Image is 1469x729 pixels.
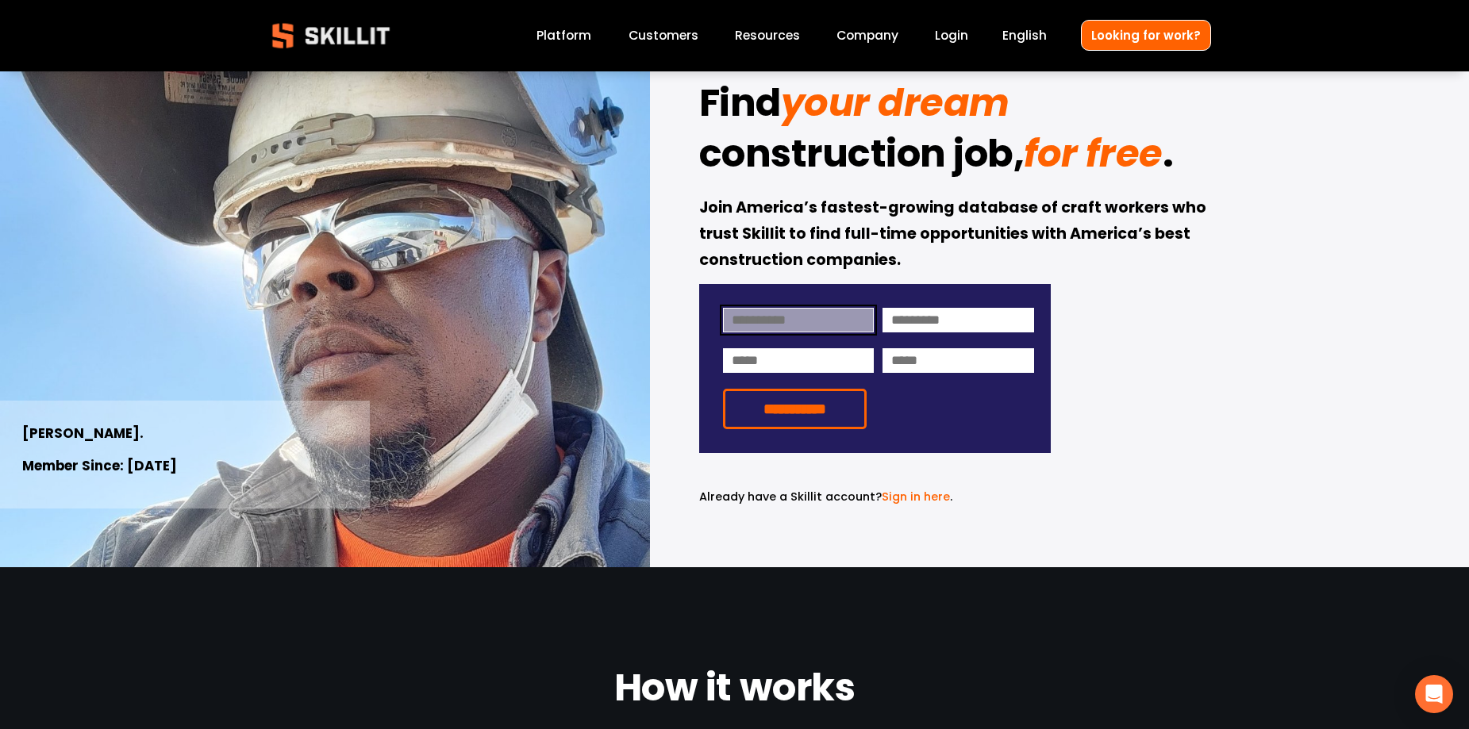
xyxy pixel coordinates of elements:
[699,125,1025,190] strong: construction job,
[699,74,781,139] strong: Find
[699,196,1209,274] strong: Join America’s fastest-growing database of craft workers who trust Skillit to find full-time oppo...
[735,25,800,47] a: folder dropdown
[781,76,1009,129] em: your dream
[536,25,591,47] a: Platform
[1081,20,1211,51] a: Looking for work?
[935,25,968,47] a: Login
[259,12,403,59] img: Skillit
[735,26,800,44] span: Resources
[1002,26,1047,44] span: English
[1163,125,1174,190] strong: .
[22,423,144,446] strong: [PERSON_NAME].
[699,488,1051,506] p: .
[1415,675,1453,713] div: Open Intercom Messenger
[22,455,177,478] strong: Member Since: [DATE]
[836,25,898,47] a: Company
[1024,127,1162,180] em: for free
[1002,25,1047,47] div: language picker
[629,25,698,47] a: Customers
[882,489,950,505] a: Sign in here
[614,658,855,723] strong: How it works
[699,489,882,505] span: Already have a Skillit account?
